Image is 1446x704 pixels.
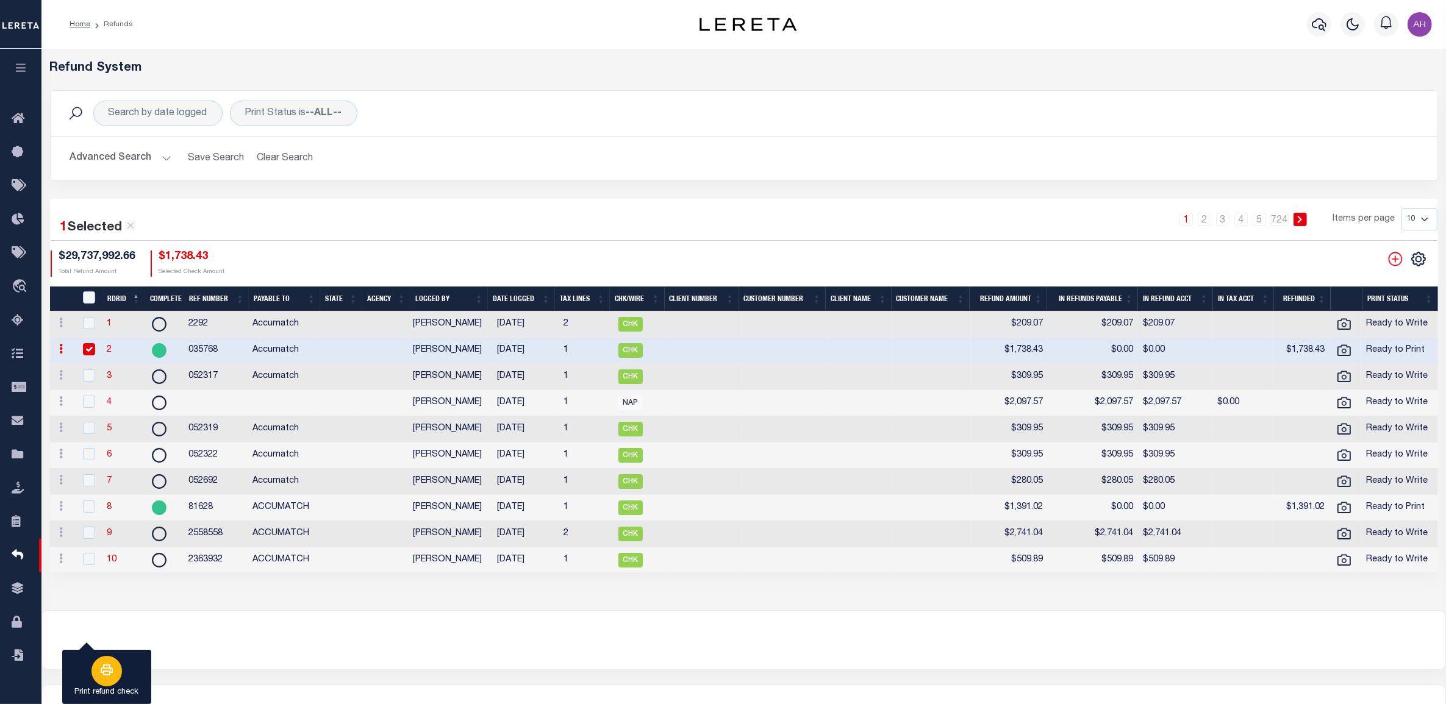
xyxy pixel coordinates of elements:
td: $280.05 [1048,469,1138,495]
td: [DATE] [492,390,559,416]
th: RefundDepositRegisterID [75,286,102,311]
span: CHK [618,317,643,332]
img: svg+xml;base64,PHN2ZyB4bWxucz0iaHR0cDovL3d3dy53My5vcmcvMjAwMC9zdmciIHBvaW50ZXItZXZlbnRzPSJub25lIi... [1408,12,1432,37]
td: [DATE] [492,416,559,443]
a: 724 [1271,213,1289,226]
div: Search by date logged [93,101,223,126]
td: Ready to Write [1361,521,1437,547]
td: ACCUMATCH [248,495,319,521]
td: $509.89 [971,547,1048,574]
td: [DATE] [492,521,559,547]
span: CHK [618,500,643,515]
th: Print Status: activate to sort column ascending [1362,286,1437,311]
a: 9 [107,529,112,538]
h4: $29,737,992.66 [59,251,136,264]
td: $1,738.43 [1273,338,1330,364]
td: 1 [559,390,613,416]
span: 1 [60,221,68,234]
div: Print Status is [230,101,357,126]
td: Accumatch [248,364,319,390]
td: [PERSON_NAME] [408,521,492,547]
td: $0.00 [1048,338,1138,364]
a: 5 [1253,213,1266,226]
td: 81628 [184,495,248,521]
th: Customer Number: activate to sort column ascending [739,286,825,311]
td: [PERSON_NAME] [408,547,492,574]
td: Ready to Print [1361,338,1437,364]
td: [DATE] [492,364,559,390]
a: 1 [1179,213,1193,226]
td: [DATE] [492,547,559,574]
img: logo-dark.svg [700,18,797,31]
td: 1 [559,469,613,495]
td: 035768 [184,338,248,364]
td: $309.95 [1138,443,1212,469]
td: Ready to Write [1361,390,1437,416]
p: Total Refund Amount [59,268,136,277]
td: 052322 [184,443,248,469]
td: $280.05 [1138,469,1212,495]
th: State: activate to sort column ascending [320,286,362,311]
td: [PERSON_NAME] [408,338,492,364]
td: 2 [559,311,613,338]
td: 1 [559,547,613,574]
td: Ready to Write [1361,416,1437,443]
th: Refund Amount: activate to sort column ascending [970,286,1047,311]
span: Items per page [1333,213,1395,226]
td: 1 [559,443,613,469]
button: Save Search [181,146,252,170]
td: Accumatch [248,469,319,495]
span: CHK [618,369,643,384]
span: NAP [618,396,643,410]
td: $0.00 [1048,495,1138,521]
th: Payable To: activate to sort column ascending [249,286,320,311]
span: CHK [618,527,643,541]
td: $0.00 [1138,338,1212,364]
td: $0.00 [1138,495,1212,521]
a: 4 [1234,213,1248,226]
td: $280.05 [971,469,1048,495]
td: [PERSON_NAME] [408,311,492,338]
i: travel_explore [12,279,31,295]
td: [DATE] [492,443,559,469]
td: Ready to Write [1361,443,1437,469]
td: [PERSON_NAME] [408,469,492,495]
span: CHK [618,422,643,436]
th: RDRID: activate to sort column descending [102,286,145,311]
td: $309.95 [971,364,1048,390]
th: Complete [145,286,185,311]
th: Chk/Wire: activate to sort column ascending [610,286,665,311]
td: 2292 [184,311,248,338]
td: [PERSON_NAME] [408,390,492,416]
th: Logged By: activate to sort column ascending [410,286,488,311]
td: 2 [559,521,613,547]
th: Client Number: activate to sort column ascending [665,286,739,311]
td: [DATE] [492,495,559,521]
td: Ready to Print [1361,495,1437,521]
td: 2363932 [184,547,248,574]
a: 2 [107,346,112,354]
a: 3 [1216,213,1229,226]
td: Accumatch [248,443,319,469]
span: CHK [618,448,643,463]
td: 1 [559,338,613,364]
td: Ready to Write [1361,547,1437,574]
td: $1,738.43 [971,338,1048,364]
td: 1 [559,416,613,443]
th: Agency: activate to sort column ascending [362,286,410,311]
h5: Refund System [50,61,1438,76]
a: 7 [107,477,112,485]
td: [DATE] [492,311,559,338]
td: [PERSON_NAME] [408,495,492,521]
td: [PERSON_NAME] [408,364,492,390]
td: [PERSON_NAME] [408,443,492,469]
a: Home [70,21,90,28]
p: Selected Check Amount [159,268,225,277]
button: Clear Search [252,146,318,170]
td: $209.07 [1138,311,1212,338]
span: CHK [618,474,643,489]
td: $209.07 [971,311,1048,338]
td: $2,097.57 [1048,390,1138,416]
td: $309.95 [1048,364,1138,390]
td: $2,741.04 [1048,521,1138,547]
